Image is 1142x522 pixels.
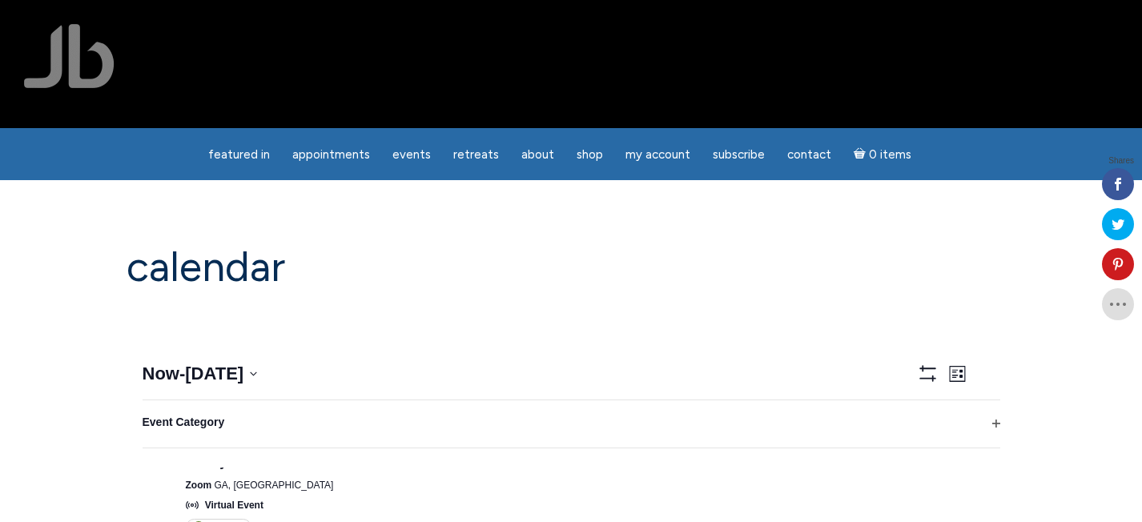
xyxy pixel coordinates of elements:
span: featured in [208,147,270,162]
span: About [521,147,554,162]
span: My Account [625,147,690,162]
span: Subscribe [713,147,765,162]
span: Shares [1108,157,1134,165]
span: Shop [577,147,603,162]
a: Retreats [444,139,509,171]
img: Jamie Butler. The Everyday Medium [24,24,115,88]
span: Appointments [292,147,370,162]
span: Virtual Event [205,499,263,512]
span: Event Category [143,416,225,428]
a: My Account [616,139,700,171]
span: Contact [787,147,831,162]
span: Events [392,147,431,162]
span: - [179,360,185,387]
button: Now - [DATE] [143,360,258,387]
button: Event Category [143,400,1000,448]
i: Cart [854,147,869,162]
span: Retreats [453,147,499,162]
a: Cart0 items [844,138,921,171]
h1: Calendar [127,244,1015,290]
a: Events [383,139,440,171]
a: Subscribe [703,139,774,171]
span: Now [143,363,179,383]
a: Contact [778,139,841,171]
span: GA, [GEOGRAPHIC_DATA] [215,480,334,491]
span: Zoom [186,480,212,491]
span: [DATE] [185,363,243,383]
span: 0 items [869,149,911,161]
a: Appointments [283,139,380,171]
a: Shop [567,139,613,171]
a: featured in [199,139,279,171]
a: About [512,139,564,171]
